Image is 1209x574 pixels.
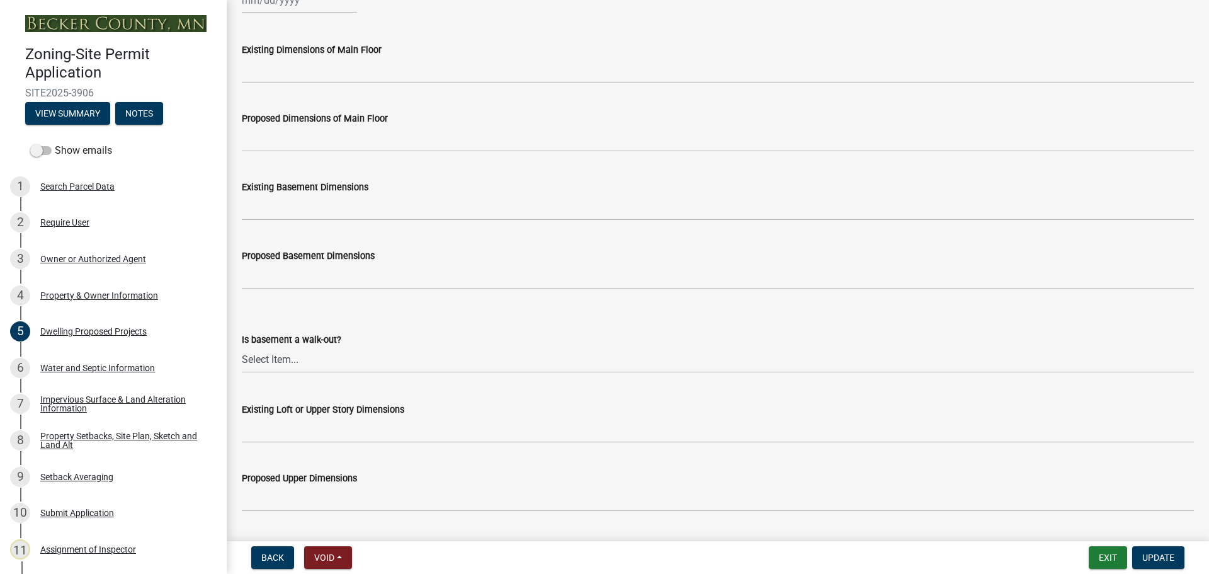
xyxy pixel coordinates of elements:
wm-modal-confirm: Summary [25,109,110,119]
div: 6 [10,358,30,378]
label: Show emails [30,143,112,158]
div: 11 [10,539,30,560]
div: 2 [10,212,30,232]
span: Void [314,553,334,563]
div: Setback Averaging [40,473,113,481]
button: View Summary [25,102,110,125]
div: Owner or Authorized Agent [40,255,146,263]
div: Impervious Surface & Land Alteration Information [40,395,207,413]
button: Void [304,546,352,569]
div: Assignment of Inspector [40,545,136,554]
button: Notes [115,102,163,125]
button: Back [251,546,294,569]
label: Proposed Upper Dimensions [242,474,357,483]
div: 3 [10,249,30,269]
div: 7 [10,394,30,414]
label: Existing Basement Dimensions [242,183,368,192]
div: Submit Application [40,508,114,517]
span: Back [261,553,284,563]
img: Becker County, Minnesota [25,15,207,32]
button: Update [1132,546,1184,569]
div: Water and Septic Information [40,364,155,372]
span: Update [1142,553,1174,563]
label: Existing Dimensions of Main Floor [242,46,382,55]
label: Proposed Dimensions of Main Floor [242,115,388,123]
div: Require User [40,218,89,227]
div: 10 [10,503,30,523]
div: 9 [10,467,30,487]
div: 4 [10,285,30,306]
div: Property & Owner Information [40,291,158,300]
label: Is basement a walk-out? [242,336,341,345]
button: Exit [1089,546,1127,569]
div: Search Parcel Data [40,182,115,191]
h4: Zoning-Site Permit Application [25,45,217,82]
div: 8 [10,430,30,451]
div: 5 [10,321,30,342]
div: 1 [10,176,30,197]
span: SITE2025-3906 [25,87,201,99]
div: Property Setbacks, Site Plan, Sketch and Land Alt [40,432,207,449]
wm-modal-confirm: Notes [115,109,163,119]
label: Existing Loft or Upper Story Dimensions [242,406,404,415]
label: Proposed Basement Dimensions [242,252,375,261]
div: Dwelling Proposed Projects [40,327,147,336]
